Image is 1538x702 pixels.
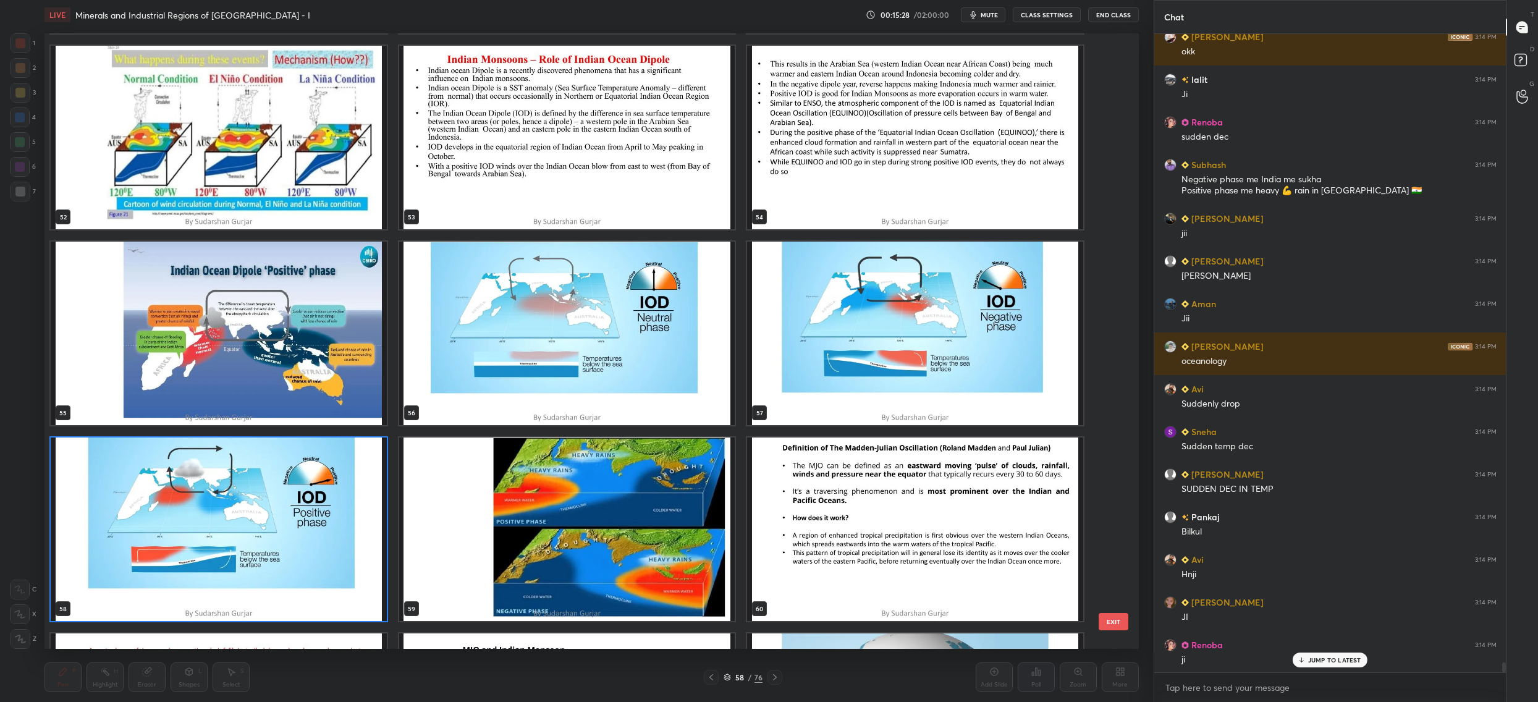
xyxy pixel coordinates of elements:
[747,242,1083,425] img: 1756545991XW7MW2.pdf
[1164,31,1177,43] img: a24f3a4aca6a47eaad68083c7bab5a97.jpg
[1475,641,1497,649] div: 3:14 PM
[1475,258,1497,265] div: 3:14 PM
[1448,33,1473,41] img: iconic-dark.1390631f.png
[1189,383,1204,395] h6: Avi
[11,83,36,103] div: 3
[1448,343,1473,350] img: iconic-dark.1390631f.png
[1189,638,1223,651] h6: Renoba
[1164,596,1177,609] img: 6fb9add718ad4fc6ba75e4f2e453afe9.jpg
[1164,255,1177,268] img: default.png
[11,182,36,201] div: 7
[1181,611,1497,624] div: JI
[44,7,70,22] div: LIVE
[1181,161,1189,169] img: Learner_Badge_beginner_1_8b307cf2a0.svg
[51,438,387,621] img: 1756545991XW7MW2.pdf
[1189,468,1264,481] h6: [PERSON_NAME]
[10,108,36,127] div: 4
[1181,313,1497,325] div: Jii
[1189,425,1217,438] h6: Sneha
[1529,79,1534,88] p: G
[1475,428,1497,436] div: 3:14 PM
[1154,1,1194,33] p: Chat
[747,438,1083,621] img: 1756545991XW7MW2.pdf
[1475,556,1497,564] div: 3:14 PM
[1154,34,1506,673] div: grid
[748,674,752,681] div: /
[1164,298,1177,310] img: 42beaa7334c44c77857518b87c62eeec.jpg
[10,157,36,177] div: 6
[11,629,36,649] div: Z
[1164,511,1177,523] img: default.png
[1189,116,1223,129] h6: Renoba
[1164,468,1177,481] img: default.png
[1164,116,1177,129] img: 4c5fb5433d844c40abafc0f480e03d1a.jpg
[1475,300,1497,308] div: 3:14 PM
[1181,428,1189,436] img: Learner_Badge_beginner_1_8b307cf2a0.svg
[1475,599,1497,606] div: 3:14 PM
[44,33,1117,649] div: grid
[1164,639,1177,651] img: 4c5fb5433d844c40abafc0f480e03d1a.jpg
[1181,258,1189,265] img: Learner_Badge_beginner_1_8b307cf2a0.svg
[1164,159,1177,171] img: 3fe16f6fcfac4af78ab109b2176aca93.jpg
[733,674,746,681] div: 58
[1475,119,1497,126] div: 3:14 PM
[1475,471,1497,478] div: 3:14 PM
[1181,526,1497,538] div: Bilkul
[1181,398,1497,410] div: Suddenly drop
[1181,77,1189,83] img: no-rating-badge.077c3623.svg
[1475,514,1497,521] div: 3:14 PM
[10,132,36,152] div: 5
[1181,131,1497,143] div: sudden dec
[1181,88,1497,101] div: Ji
[1181,569,1497,581] div: Hnji
[1475,33,1497,41] div: 3:14 PM
[1475,343,1497,350] div: 3:14 PM
[1181,386,1189,393] img: Learner_Badge_beginner_1_8b307cf2a0.svg
[1181,343,1189,350] img: Learner_Badge_beginner_1_8b307cf2a0.svg
[399,46,735,229] img: 1756545991XW7MW2.pdf
[1475,161,1497,169] div: 3:14 PM
[1181,215,1189,222] img: Learner_Badge_beginner_1_8b307cf2a0.svg
[1475,76,1497,83] div: 3:14 PM
[1181,471,1189,478] img: Learner_Badge_beginner_1_8b307cf2a0.svg
[747,46,1083,229] img: 1756545991XW7MW2.pdf
[1181,227,1497,240] div: jii
[11,58,36,78] div: 2
[981,11,998,19] span: mute
[1164,426,1177,438] img: 3
[1181,483,1497,496] div: SUDDEN DEC IN TEMP
[51,242,387,425] img: 1756545991XW7MW2.pdf
[1181,300,1189,308] img: Learner_Badge_beginner_1_8b307cf2a0.svg
[399,438,735,621] img: 1756545991XW7MW2.pdf
[10,580,36,599] div: C
[1181,556,1189,564] img: Learner_Badge_beginner_1_8b307cf2a0.svg
[1181,119,1189,126] img: Learner_Badge_pro_50a137713f.svg
[1475,386,1497,393] div: 3:14 PM
[1189,340,1264,353] h6: [PERSON_NAME]
[1181,514,1189,521] img: no-rating-badge.077c3623.svg
[1189,255,1264,268] h6: [PERSON_NAME]
[75,9,310,21] h4: Minerals and Industrial Regions of [GEOGRAPHIC_DATA] - I
[1181,33,1189,41] img: Learner_Badge_beginner_1_8b307cf2a0.svg
[1181,355,1497,368] div: oceanology
[1308,656,1361,664] p: JUMP TO LATEST
[399,242,735,425] img: 1756545991XW7MW2.pdf
[11,33,35,53] div: 1
[1530,44,1534,54] p: D
[754,672,763,683] div: 76
[1164,383,1177,395] img: 7afcda72559f4b6abdcb44a846018e17.png
[1181,46,1497,58] div: okk
[1181,599,1189,606] img: Learner_Badge_beginner_1_8b307cf2a0.svg
[961,7,1005,22] button: mute
[1099,613,1128,630] button: EXIT
[1189,30,1264,43] h6: [PERSON_NAME]
[1181,641,1189,649] img: Learner_Badge_pro_50a137713f.svg
[1164,340,1177,353] img: 60f05ea155524e7f9263749db4502cde.jpg
[51,46,387,229] img: 1756545991XW7MW2.pdf
[1189,212,1264,225] h6: [PERSON_NAME]
[10,604,36,624] div: X
[1181,441,1497,453] div: Sudden temp dec
[1164,213,1177,225] img: f4bf9c089a33426f8f31e5205ed07b75.jpg
[1189,158,1226,171] h6: Subhash
[1181,270,1497,282] div: [PERSON_NAME]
